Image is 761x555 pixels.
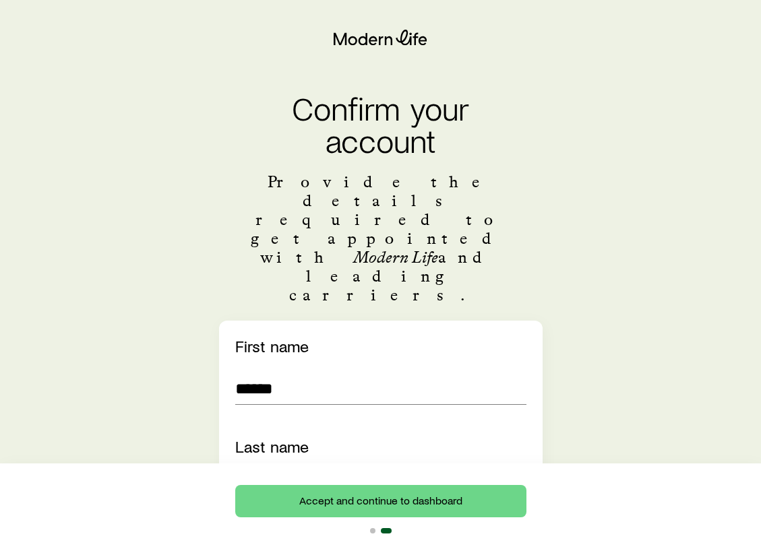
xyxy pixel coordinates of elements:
em: Modern Life [353,247,438,267]
button: Accept and continue to dashboard [235,485,526,517]
p: Provide the details required to get appointed with and leading carriers. [235,172,526,304]
label: Last name [235,436,309,456]
label: First name [235,336,309,356]
h2: Confirm your account [235,92,526,156]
